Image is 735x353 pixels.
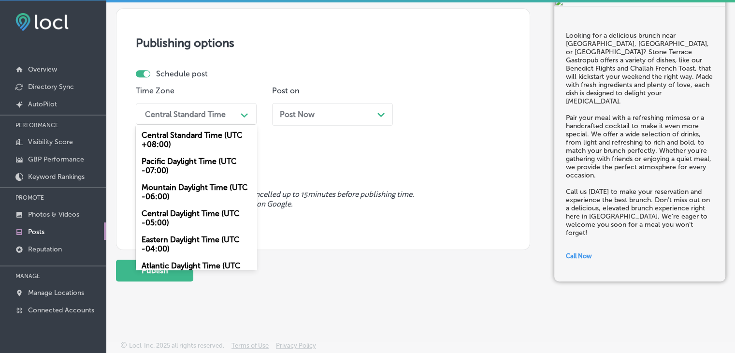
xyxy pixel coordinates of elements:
[37,57,86,63] div: Domain Overview
[136,231,257,257] div: Eastern Daylight Time (UTC -04:00)
[28,245,62,253] p: Reputation
[136,190,510,208] span: Scheduled posts can be edited or cancelled up to 15 minutes before publishing time. Videos cannot...
[136,257,257,283] div: Atlantic Daylight Time (UTC -03:00)
[15,15,23,23] img: logo_orange.svg
[27,15,47,23] div: v 4.0.25
[28,138,73,146] p: Visibility Score
[15,13,69,31] img: fda3e92497d09a02dc62c9cd864e3231.png
[129,342,224,349] p: Locl, Inc. 2025 all rights reserved.
[28,306,94,314] p: Connected Accounts
[96,56,104,64] img: tab_keywords_by_traffic_grey.svg
[280,110,315,119] span: Post Now
[28,228,44,236] p: Posts
[28,100,57,108] p: AutoPilot
[26,56,34,64] img: tab_domain_overview_orange.svg
[28,65,57,74] p: Overview
[136,179,257,205] div: Mountain Daylight Time (UTC -06:00)
[136,205,257,231] div: Central Daylight Time (UTC -05:00)
[156,69,208,78] label: Schedule post
[566,252,592,260] span: Call Now
[136,127,257,153] div: Central Standard Time (UTC +08:00)
[272,86,393,95] p: Post on
[107,57,163,63] div: Keywords by Traffic
[25,25,106,33] div: Domain: [DOMAIN_NAME]
[116,260,193,281] button: Publish
[136,36,510,50] h3: Publishing options
[28,83,74,91] p: Directory Sync
[15,25,23,33] img: website_grey.svg
[566,31,714,237] h5: Looking for a delicious brunch near [GEOGRAPHIC_DATA], [GEOGRAPHIC_DATA], or [GEOGRAPHIC_DATA]? S...
[28,289,84,297] p: Manage Locations
[136,153,257,179] div: Pacific Daylight Time (UTC -07:00)
[28,210,79,219] p: Photos & Videos
[136,86,257,95] p: Time Zone
[28,155,84,163] p: GBP Performance
[28,173,85,181] p: Keyword Rankings
[145,109,226,118] div: Central Standard Time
